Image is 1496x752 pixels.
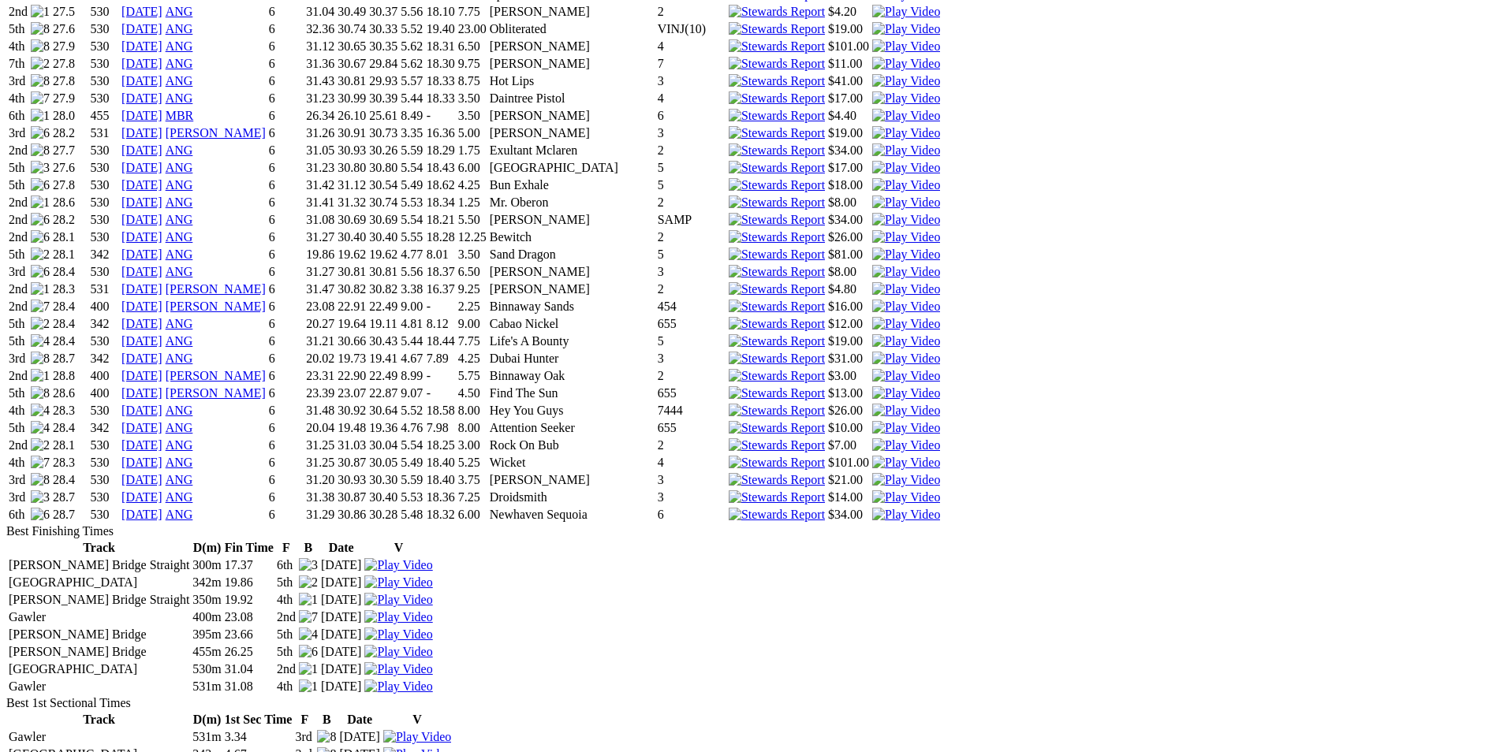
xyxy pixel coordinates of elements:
a: View replay [872,282,940,296]
td: 19.40 [426,21,456,37]
img: Stewards Report [729,369,825,383]
img: Play Video [872,300,940,314]
td: 30.39 [368,91,398,106]
img: Play Video [872,386,940,400]
td: 26.34 [305,108,335,124]
td: 30.33 [368,21,398,37]
a: [DATE] [121,57,162,70]
td: 530 [90,56,120,72]
img: 3 [31,161,50,175]
img: 8 [31,473,50,487]
a: View replay [872,143,940,157]
td: Daintree Pistol [489,91,655,106]
td: 6 [268,39,304,54]
img: Play Video [364,645,432,659]
img: Play Video [364,627,432,642]
a: ANG [166,39,193,53]
img: Play Video [872,438,940,452]
img: Stewards Report [729,143,825,158]
a: [DATE] [121,490,162,504]
a: [DATE] [121,369,162,382]
td: 5th [8,21,28,37]
td: 32.36 [305,21,335,37]
a: View replay [364,575,432,589]
a: View replay [872,369,940,382]
img: Play Video [872,195,940,210]
img: Play Video [872,213,940,227]
a: ANG [166,508,193,521]
img: Play Video [364,558,432,572]
td: 5.57 [400,73,423,89]
a: ANG [166,5,193,18]
td: 18.30 [426,56,456,72]
td: $41.00 [827,73,870,89]
a: View replay [872,386,940,400]
td: 6 [268,21,304,37]
a: View replay [364,662,432,676]
td: 31.23 [305,91,335,106]
td: $101.00 [827,39,870,54]
a: [DATE] [121,248,162,261]
td: 7 [657,56,726,72]
img: Play Video [872,282,940,296]
a: View replay [364,610,432,624]
td: 530 [90,21,120,37]
a: ANG [166,74,193,87]
img: 8 [31,352,50,366]
td: 530 [90,73,120,89]
a: ANG [166,143,193,157]
a: View replay [872,5,940,18]
td: 4th [8,39,28,54]
img: Play Video [872,248,940,262]
a: [DATE] [121,39,162,53]
td: 27.8 [52,56,88,72]
a: View replay [872,248,940,261]
img: Play Video [872,109,940,123]
img: 4 [31,421,50,435]
td: [PERSON_NAME] [489,39,655,54]
td: 3.50 [457,108,487,124]
a: View replay [872,161,940,174]
a: ANG [166,473,193,486]
img: 8 [31,22,50,36]
img: 1 [299,593,318,607]
a: View replay [872,421,940,434]
img: 7 [31,456,50,470]
a: ANG [166,161,193,174]
td: 7th [8,56,28,72]
td: Hot Lips [489,73,655,89]
td: 30.35 [368,39,398,54]
td: 6 [268,4,304,20]
td: 30.99 [337,91,367,106]
td: 530 [90,39,120,54]
img: Stewards Report [729,421,825,435]
img: Stewards Report [729,456,825,470]
td: 28.2 [52,125,88,141]
a: [DATE] [121,300,162,313]
td: 30.81 [337,73,367,89]
img: 6 [31,126,50,140]
a: [DATE] [121,421,162,434]
img: Play Video [872,22,940,36]
img: 8 [31,386,50,400]
td: 6 [268,91,304,106]
a: ANG [166,265,193,278]
td: 5.62 [400,39,423,54]
a: [PERSON_NAME] [166,386,266,400]
a: View replay [872,91,940,105]
img: Stewards Report [729,508,825,522]
a: [DATE] [121,126,162,140]
a: ANG [166,490,193,504]
td: 29.93 [368,73,398,89]
a: View replay [872,456,940,469]
a: [DATE] [121,74,162,87]
img: Play Video [872,39,940,54]
a: ANG [166,456,193,469]
a: ANG [166,421,193,434]
a: View replay [872,22,940,35]
a: [DATE] [121,473,162,486]
td: - [426,108,456,124]
img: Play Video [872,456,940,470]
a: View replay [872,508,940,521]
img: Play Video [872,317,940,331]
